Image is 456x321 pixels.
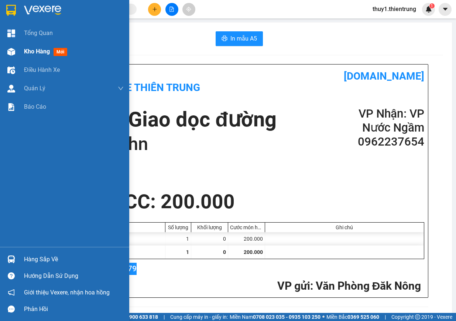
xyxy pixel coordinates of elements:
[216,31,263,46] button: printerIn mẫu A5
[8,289,15,296] span: notification
[429,3,435,8] sup: 1
[148,3,161,16] button: plus
[230,34,257,43] span: In mẫu A5
[118,86,124,91] span: down
[24,102,46,111] span: Báo cáo
[335,107,424,135] h2: VP Nhận: VP Nước Ngầm
[7,103,15,111] img: solution-icon
[326,313,379,321] span: Miền Bắc
[253,314,320,320] strong: 0708 023 035 - 0935 103 250
[152,7,157,12] span: plus
[24,271,124,282] div: Hướng dẫn sử dụng
[95,81,200,94] b: Nhà xe Thiên Trung
[425,6,432,13] img: icon-new-feature
[4,53,59,65] h2: GG9DS8LA
[30,6,66,50] b: Nhà xe Thiên Trung
[442,6,449,13] span: caret-down
[6,5,16,16] img: logo-vxr
[8,306,15,313] span: message
[244,249,263,255] span: 200.000
[7,66,15,74] img: warehouse-icon
[170,313,228,321] span: Cung cấp máy in - giấy in:
[431,3,433,8] span: 1
[230,313,320,321] span: Miền Nam
[39,53,136,104] h1: Giao dọc đường
[267,224,422,230] div: Ghi chú
[228,232,265,245] div: 200.000
[24,48,50,55] span: Kho hàng
[4,11,26,48] img: logo.jpg
[335,135,424,149] h2: 0962237654
[54,279,421,294] h2: : Văn Phòng Đăk Nông
[54,48,67,56] span: mới
[165,3,178,16] button: file-add
[54,263,421,275] h2: Người gửi: 0947505879
[191,232,228,245] div: 0
[7,29,15,37] img: dashboard-icon
[7,85,15,93] img: warehouse-icon
[223,249,226,255] span: 0
[322,315,325,318] span: ⚪️
[7,255,15,263] img: warehouse-icon
[120,191,239,213] div: CC : 200.000
[186,249,189,255] span: 1
[385,313,386,321] span: |
[24,84,45,93] span: Quản Lý
[182,3,195,16] button: aim
[222,35,227,42] span: printer
[347,314,379,320] strong: 0369 525 060
[230,224,263,230] div: Cước món hàng
[344,70,424,82] b: [DOMAIN_NAME]
[193,224,226,230] div: Khối lượng
[164,313,165,321] span: |
[128,132,277,156] h1: hn
[7,48,15,56] img: warehouse-icon
[24,65,60,74] span: Điều hành xe
[24,288,110,297] span: Giới thiệu Vexere, nhận hoa hồng
[439,3,452,16] button: caret-down
[24,28,53,38] span: Tổng Quan
[167,224,189,230] div: Số lượng
[165,232,191,245] div: 1
[186,7,191,12] span: aim
[98,6,178,18] b: [DOMAIN_NAME]
[277,279,310,292] span: VP gửi
[169,7,174,12] span: file-add
[24,254,124,265] div: Hàng sắp về
[128,107,277,132] h1: Giao dọc đường
[24,304,124,315] div: Phản hồi
[415,314,420,320] span: copyright
[8,272,15,279] span: question-circle
[367,4,422,14] span: thuy1.thientrung
[126,314,158,320] strong: 1900 633 818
